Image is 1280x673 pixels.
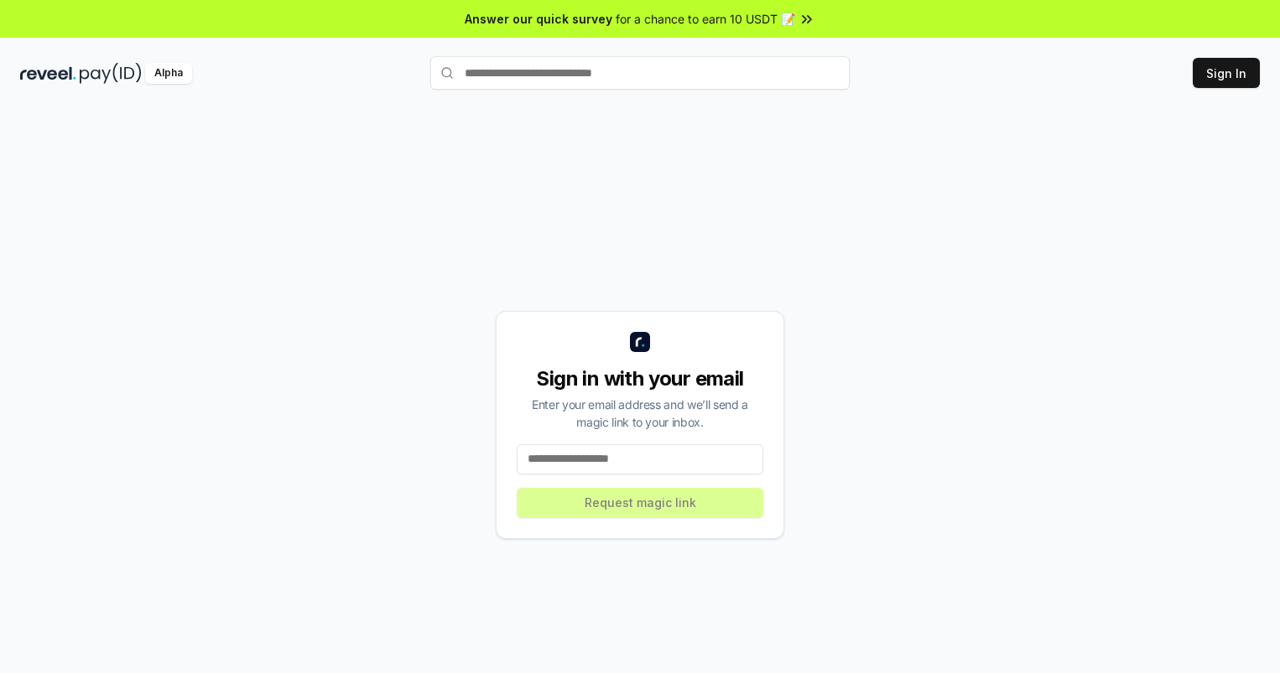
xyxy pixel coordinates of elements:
div: Enter your email address and we’ll send a magic link to your inbox. [517,396,763,431]
span: for a chance to earn 10 USDT 📝 [616,10,795,28]
div: Sign in with your email [517,365,763,392]
button: Sign In [1193,58,1260,88]
div: Alpha [145,63,192,84]
img: reveel_dark [20,63,76,84]
img: logo_small [630,332,650,352]
span: Answer our quick survey [465,10,612,28]
img: pay_id [80,63,142,84]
